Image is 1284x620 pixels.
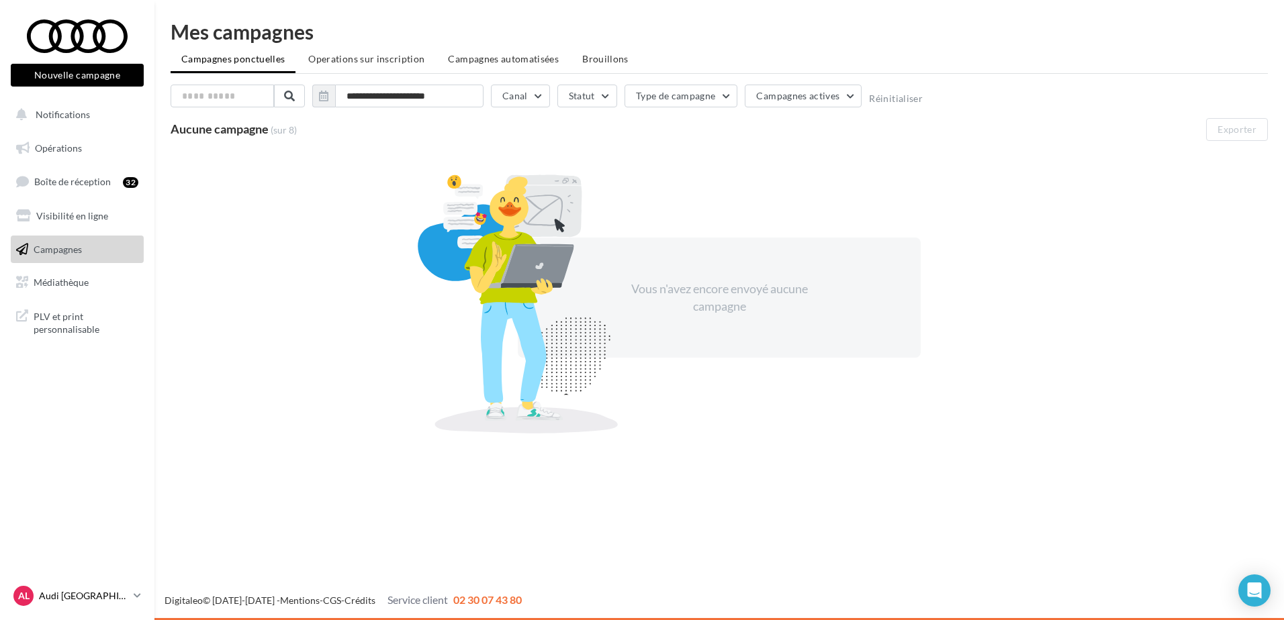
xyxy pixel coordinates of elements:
span: Visibilité en ligne [36,210,108,221]
span: 02 30 07 43 80 [453,593,522,606]
div: Vous n'avez encore envoyé aucune campagne [604,280,835,315]
a: Crédits [345,595,375,606]
p: Audi [GEOGRAPHIC_DATA][PERSON_NAME] [39,589,128,603]
button: Réinitialiser [869,93,923,104]
button: Notifications [8,101,141,129]
a: Boîte de réception32 [8,167,146,196]
span: Campagnes actives [756,90,839,101]
span: PLV et print personnalisable [34,307,138,336]
a: CGS [323,595,341,606]
span: Aucune campagne [171,121,269,136]
button: Canal [491,85,550,107]
a: Médiathèque [8,268,146,297]
button: Campagnes actives [745,85,862,107]
span: Operations sur inscription [308,53,424,64]
a: AL Audi [GEOGRAPHIC_DATA][PERSON_NAME] [11,583,144,609]
span: Campagnes [34,243,82,254]
span: AL [18,589,30,603]
a: Mentions [280,595,320,606]
span: Brouillons [582,53,629,64]
a: Visibilité en ligne [8,202,146,230]
span: Campagnes automatisées [448,53,559,64]
button: Exporter [1206,118,1268,141]
span: Opérations [35,142,82,154]
span: Médiathèque [34,276,89,288]
a: Campagnes [8,236,146,264]
span: (sur 8) [271,123,297,137]
a: Digitaleo [165,595,203,606]
span: Boîte de réception [34,176,111,187]
div: Mes campagnes [171,21,1268,42]
button: Nouvelle campagne [11,64,144,87]
span: Service client [387,593,448,606]
a: Opérations [8,134,146,162]
button: Type de campagne [625,85,738,107]
span: Notifications [36,109,90,120]
div: Open Intercom Messenger [1238,574,1271,607]
div: 32 [123,177,138,188]
button: Statut [557,85,617,107]
a: PLV et print personnalisable [8,302,146,342]
span: © [DATE]-[DATE] - - - [165,595,522,606]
